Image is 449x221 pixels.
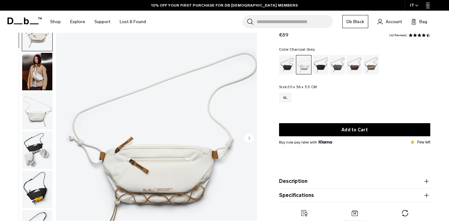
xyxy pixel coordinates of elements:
button: Add to Cart [279,123,430,136]
img: Roamer Pro Sling Bag 6L Oatmilk [22,92,52,130]
img: Roamer Pro Sling Bag 6L Oatmilk [22,53,52,90]
span: Buy now pay later with [279,139,332,145]
button: Next slide [244,133,254,144]
a: Oatmilk [296,55,311,74]
a: Shop [50,11,61,33]
nav: Main Navigation [46,11,151,33]
button: Roamer Pro Sling Bag 6L Oatmilk [22,53,53,91]
legend: Color: [279,48,315,51]
a: 6L [279,93,292,103]
a: Db x Beyond Medals [363,55,379,74]
a: Charcoal Grey [313,55,328,74]
a: Db Black [342,15,368,28]
a: 10% OFF YOUR FIRST PURCHASE FOR DB [DEMOGRAPHIC_DATA] MEMBERS [151,3,298,8]
a: Account [378,18,402,25]
span: €89 [279,32,288,38]
a: Homegrown with Lu [346,55,362,74]
a: 42 reviews [389,34,407,37]
button: Bag [411,18,427,25]
button: Specifications [279,192,430,199]
span: Bag [419,18,427,25]
a: Support [94,11,110,33]
button: Roamer Pro Sling Bag 6L Oatmilk [22,131,53,169]
a: Explore [70,11,85,33]
legend: Size: [279,85,317,89]
span: Account [386,18,402,25]
a: Black Out [279,55,295,74]
button: Roamer Pro Sling Bag 6L Oatmilk [22,170,53,208]
a: Forest Green [330,55,345,74]
span: 20 x 36 x 3.5 CM [287,85,317,89]
span: Charcoal Grey [290,47,315,52]
button: Roamer Pro Sling Bag 6L Oatmilk [22,92,53,130]
button: Description [279,178,430,185]
img: Roamer Pro Sling Bag 6L Oatmilk [22,171,52,208]
img: {"height" => 20, "alt" => "Klarna"} [319,140,332,143]
img: Roamer Pro Sling Bag 6L Oatmilk [22,131,52,169]
a: Lost & Found [120,11,146,33]
p: Few left [417,139,430,145]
